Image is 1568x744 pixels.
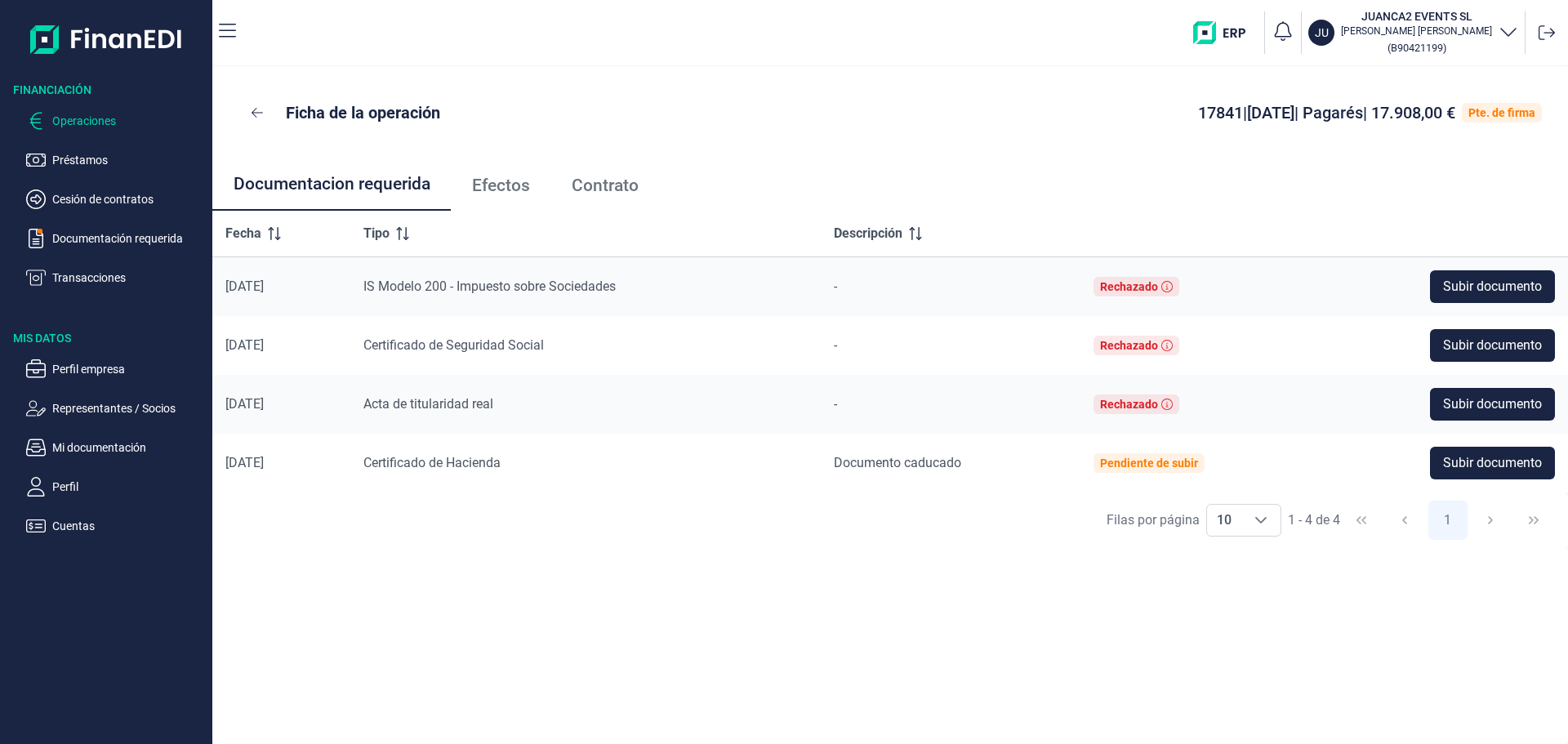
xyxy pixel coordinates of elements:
p: Transacciones [52,268,206,287]
a: Efectos [451,158,550,212]
p: Representantes / Socios [52,399,206,418]
button: Representantes / Socios [26,399,206,418]
span: Efectos [472,177,530,194]
span: 1 - 4 de 4 [1288,514,1340,527]
small: Copiar cif [1388,42,1446,54]
span: IS Modelo 200 - Impuesto sobre Sociedades [363,278,616,294]
p: Perfil [52,477,206,497]
a: Contrato [550,158,659,212]
img: Logo de aplicación [30,13,183,65]
div: [DATE] [225,396,337,412]
div: Pte. de firma [1468,106,1535,119]
span: Certificado de Seguridad Social [363,337,544,353]
div: [DATE] [225,455,337,471]
button: Perfil [26,477,206,497]
button: Subir documento [1430,329,1555,362]
button: Last Page [1514,501,1553,540]
button: First Page [1342,501,1381,540]
p: Documentación requerida [52,229,206,248]
p: Operaciones [52,111,206,131]
button: Subir documento [1430,270,1555,303]
button: Cesión de contratos [26,189,206,209]
p: Ficha de la operación [286,101,440,124]
span: Subir documento [1443,394,1542,414]
button: Préstamos [26,150,206,170]
span: Tipo [363,224,390,243]
span: Subir documento [1443,453,1542,473]
button: Page 1 [1428,501,1468,540]
button: JUJUANCA2 EVENTS SL[PERSON_NAME] [PERSON_NAME](B90421199) [1308,8,1518,57]
div: Choose [1241,505,1281,536]
div: [DATE] [225,337,337,354]
span: 17841 | [DATE] | Pagarés | 17.908,00 € [1198,103,1455,123]
button: Documentación requerida [26,229,206,248]
div: Rechazado [1100,280,1158,293]
p: Préstamos [52,150,206,170]
span: Subir documento [1443,336,1542,355]
p: JU [1315,25,1329,41]
span: Fecha [225,224,261,243]
span: 10 [1207,505,1241,536]
button: Subir documento [1430,447,1555,479]
span: - [834,337,837,353]
p: Cesión de contratos [52,189,206,209]
span: - [834,278,837,294]
span: Acta de titularidad real [363,396,493,412]
p: Mi documentación [52,438,206,457]
p: [PERSON_NAME] [PERSON_NAME] [1341,25,1492,38]
div: Rechazado [1100,398,1158,411]
h3: JUANCA2 EVENTS SL [1341,8,1492,25]
span: Subir documento [1443,277,1542,296]
div: Filas por página [1107,510,1200,530]
span: Documento caducado [834,455,961,470]
a: Documentacion requerida [212,158,451,212]
span: - [834,396,837,412]
div: Rechazado [1100,339,1158,352]
button: Transacciones [26,268,206,287]
button: Next Page [1471,501,1510,540]
div: [DATE] [225,278,337,295]
p: Perfil empresa [52,359,206,379]
span: Documentacion requerida [234,176,430,193]
button: Mi documentación [26,438,206,457]
button: Operaciones [26,111,206,131]
span: Certificado de Hacienda [363,455,501,470]
button: Cuentas [26,516,206,536]
button: Perfil empresa [26,359,206,379]
button: Subir documento [1430,388,1555,421]
span: Descripción [834,224,902,243]
img: erp [1193,21,1258,44]
button: Previous Page [1385,501,1424,540]
p: Cuentas [52,516,206,536]
div: Pendiente de subir [1100,457,1198,470]
span: Contrato [572,177,639,194]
